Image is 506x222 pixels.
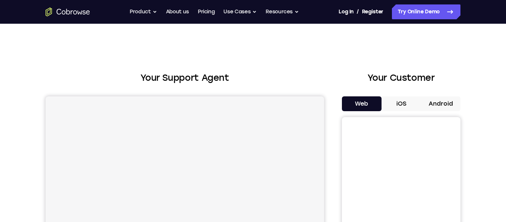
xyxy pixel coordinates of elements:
[130,4,157,19] button: Product
[382,96,421,111] button: iOS
[357,7,359,16] span: /
[421,96,460,111] button: Android
[198,4,215,19] a: Pricing
[266,4,299,19] button: Resources
[166,4,189,19] a: About us
[392,4,460,19] a: Try Online Demo
[46,71,324,85] h2: Your Support Agent
[339,4,353,19] a: Log In
[342,96,382,111] button: Web
[46,7,90,16] a: Go to the home page
[223,4,257,19] button: Use Cases
[362,4,383,19] a: Register
[342,71,460,85] h2: Your Customer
